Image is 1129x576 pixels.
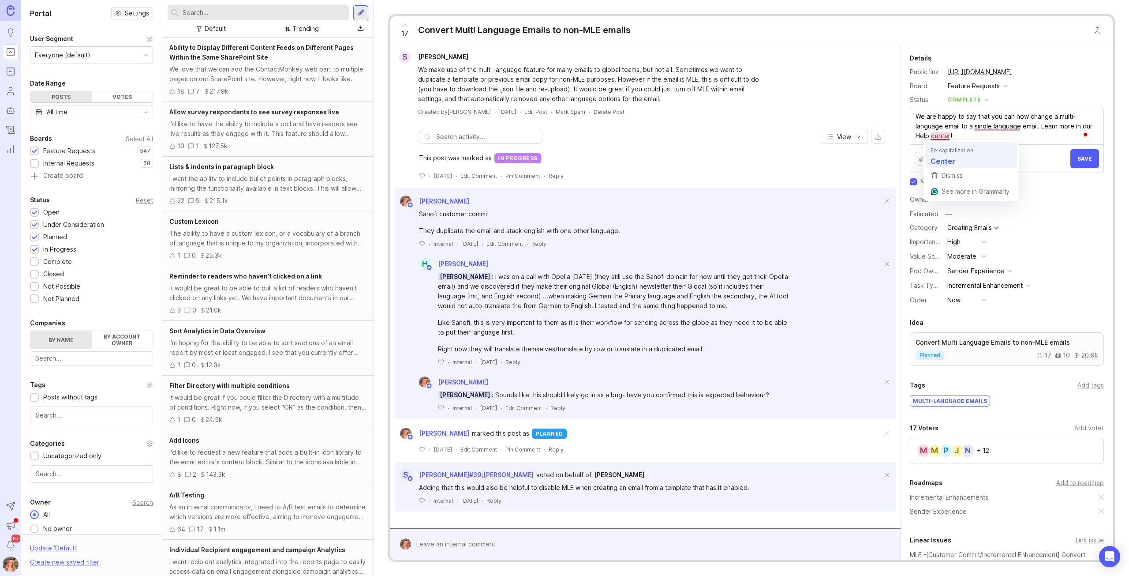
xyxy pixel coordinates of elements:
div: Internal [452,404,472,412]
span: [PERSON_NAME] [438,260,488,267]
span: marked this post as [472,429,529,438]
label: Importance [910,238,943,245]
div: · [494,108,496,116]
a: Custom LexiconThe ability to have a custom lexicon, or a vocabulary of a branch of language that ... [162,211,374,266]
span: [PERSON_NAME] [594,471,644,478]
img: member badge [426,383,433,389]
a: Ability to Display Different Content Feeds on Different Pages Within the Same SharePoint SiteWe l... [162,38,374,102]
label: By account owner [92,331,153,349]
div: · [429,446,430,453]
div: · [544,172,545,180]
a: MLE -[Customer Commit/Incremental Enhancement] Convert Multi Language Emails to non-MLE emails [910,550,1099,569]
a: Users [3,83,19,99]
div: · [456,240,458,248]
a: [DATE] [499,108,516,116]
div: 3 [177,305,181,315]
div: Reply [550,404,565,412]
div: · [448,404,449,412]
div: Delete Post [594,108,624,116]
img: member badge [407,434,414,440]
div: 0 [192,360,196,370]
div: Status [910,95,941,105]
div: · [448,358,449,366]
button: Notifications [3,537,19,553]
a: Convert Multi Language Emails to non-MLE emailsplanned171020.9k [910,332,1104,366]
span: View [837,132,851,141]
img: Bronwen W [397,538,414,550]
div: I'm hoping for the ability to be able to sort sections of an email report by most or least engage... [169,338,366,358]
span: Sort Analytics in Data Overview [169,327,265,335]
span: Allow survey respondants to see survey responses live [169,108,339,116]
div: · [456,497,458,504]
div: + 12 [977,448,989,454]
div: Reply [549,172,564,180]
button: export comments [871,130,885,144]
div: Add voter [1074,423,1104,433]
span: planned [920,352,940,359]
div: · [456,172,457,180]
div: Roadmaps [910,478,942,488]
div: Default [205,24,226,34]
time: [DATE] [480,359,497,365]
a: Lists & indents in paragraph blockI want the ability to include bullet points in paragraph blocks... [162,157,374,211]
div: Reset [136,198,153,203]
a: Ideas [3,25,19,41]
div: 17 [1036,352,1051,358]
div: 143.3k [206,470,225,479]
div: · [501,358,502,366]
button: Announcements [3,518,19,534]
div: Created by [PERSON_NAME] [418,108,491,116]
span: [PERSON_NAME] [438,391,492,399]
time: [DATE] [461,241,478,247]
div: · [475,358,477,366]
div: We make use of the multi-language feature for many emails to global teams, but not all. Sometimes... [418,65,771,104]
div: Everyone (default) [35,50,90,60]
div: I'd like to request a new feature that adds a built-in icon library to the email editor's content... [169,448,366,467]
div: Internal [434,240,453,248]
div: Boards [30,133,52,144]
div: Companies [30,318,65,328]
div: Moderate [947,252,976,261]
div: 21.0k [206,305,221,315]
div: Trending [292,24,319,34]
div: Planned [43,232,67,242]
div: Adding that this would also be helpful to disable MLE when creating an email from a template that... [419,483,772,493]
div: 127.5k [209,141,228,151]
button: Save [1070,149,1099,168]
div: Creating Emails [947,225,992,231]
div: 22 [177,196,184,206]
div: Open Intercom Messenger [1099,546,1120,567]
div: planned [532,429,567,439]
div: As an internal communicator, I need to A/B test emails to determine which versions are more effec... [169,502,366,522]
span: [PERSON_NAME] [419,429,469,438]
div: 10 [1055,352,1070,358]
svg: toggle icon [138,109,153,116]
p: 547 [140,147,150,154]
div: Under Consideration [43,220,104,230]
label: Order [910,296,927,304]
div: High [947,237,961,247]
div: Posts without tags [43,392,97,402]
div: Posts [30,91,92,102]
div: Internal Requests [43,158,94,168]
div: Right now they will translate themselves/translate by row or translate in a duplicated email. [438,344,791,354]
a: Create board [30,173,153,181]
div: · [589,108,590,116]
div: Tags [30,380,45,390]
a: Changelog [3,122,19,138]
h1: Portal [30,8,51,19]
div: · [546,404,547,412]
span: 67 [11,535,20,542]
div: 215.1k [209,196,228,206]
div: 0 [192,305,196,315]
div: M [916,444,931,458]
a: [URL][DOMAIN_NAME] [945,66,1015,78]
div: Idea [910,317,923,328]
div: In Progress [43,245,76,254]
span: Ability to Display Different Content Feeds on Different Pages Within the Same SharePoint Site [169,44,354,61]
div: Reply [549,446,564,453]
div: Details [910,53,931,64]
div: User Segment [30,34,73,44]
div: Pin Comment [505,172,540,180]
span: This post was marked as [419,153,492,163]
